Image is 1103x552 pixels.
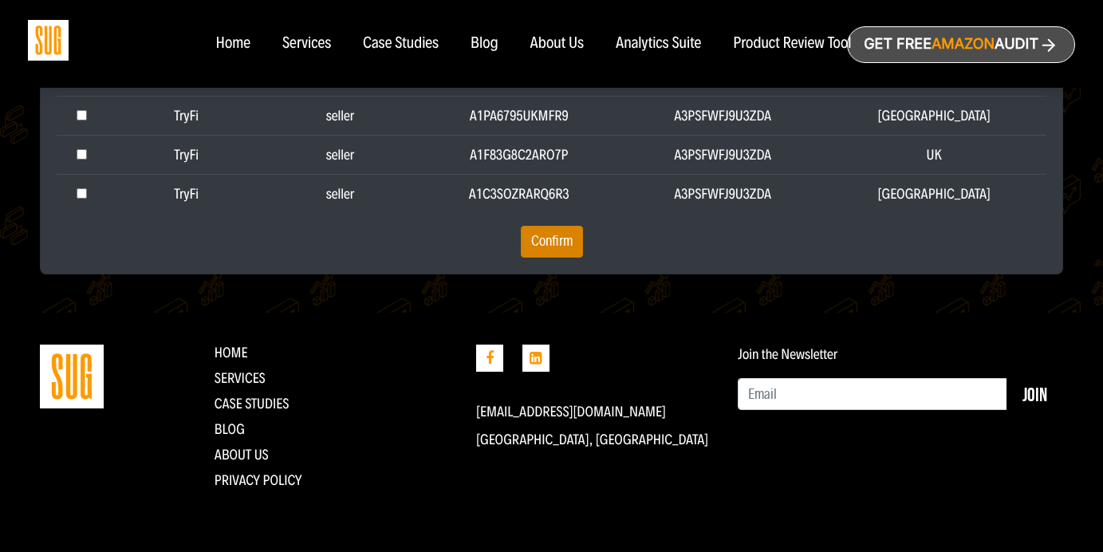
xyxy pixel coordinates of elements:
td: TryFi [107,175,266,214]
a: Blog [471,35,498,53]
td: UK [821,136,1046,175]
td: A3PSFWFJ9U3ZDA [624,175,822,214]
button: Join [1006,378,1063,410]
td: seller [266,97,414,136]
p: [GEOGRAPHIC_DATA], [GEOGRAPHIC_DATA] [476,432,714,448]
a: About Us [215,446,269,463]
img: Sug [28,20,69,61]
a: Services [282,35,331,53]
td: A1C3SOZRARQ6R3 [415,175,624,214]
td: [GEOGRAPHIC_DATA] [821,175,1046,214]
td: A1F83G8C2ARO7P [415,136,624,175]
td: A3PSFWFJ9U3ZDA [624,136,822,175]
a: Blog [215,420,245,438]
td: [GEOGRAPHIC_DATA] [821,97,1046,136]
a: Home [215,344,248,361]
a: Home [215,35,250,53]
td: seller [266,175,414,214]
a: Privacy Policy [215,471,302,489]
td: TryFi [107,97,266,136]
a: Product Review Tool [733,35,851,53]
button: Confirm [521,226,583,258]
td: A3PSFWFJ9U3ZDA [624,97,822,136]
a: CASE STUDIES [215,395,290,412]
td: TryFi [107,136,266,175]
td: A1PA6795UKMFR9 [415,97,624,136]
a: About Us [530,35,585,53]
label: Join the Newsletter [738,346,837,362]
input: Email [738,378,1007,410]
a: Get freeAmazonAudit [847,26,1075,63]
img: Straight Up Growth [40,345,104,408]
a: Case Studies [363,35,439,53]
span: Amazon [932,36,995,53]
a: Analytics Suite [616,35,701,53]
td: seller [266,136,414,175]
a: [EMAIL_ADDRESS][DOMAIN_NAME] [476,403,666,420]
a: Services [215,369,266,387]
